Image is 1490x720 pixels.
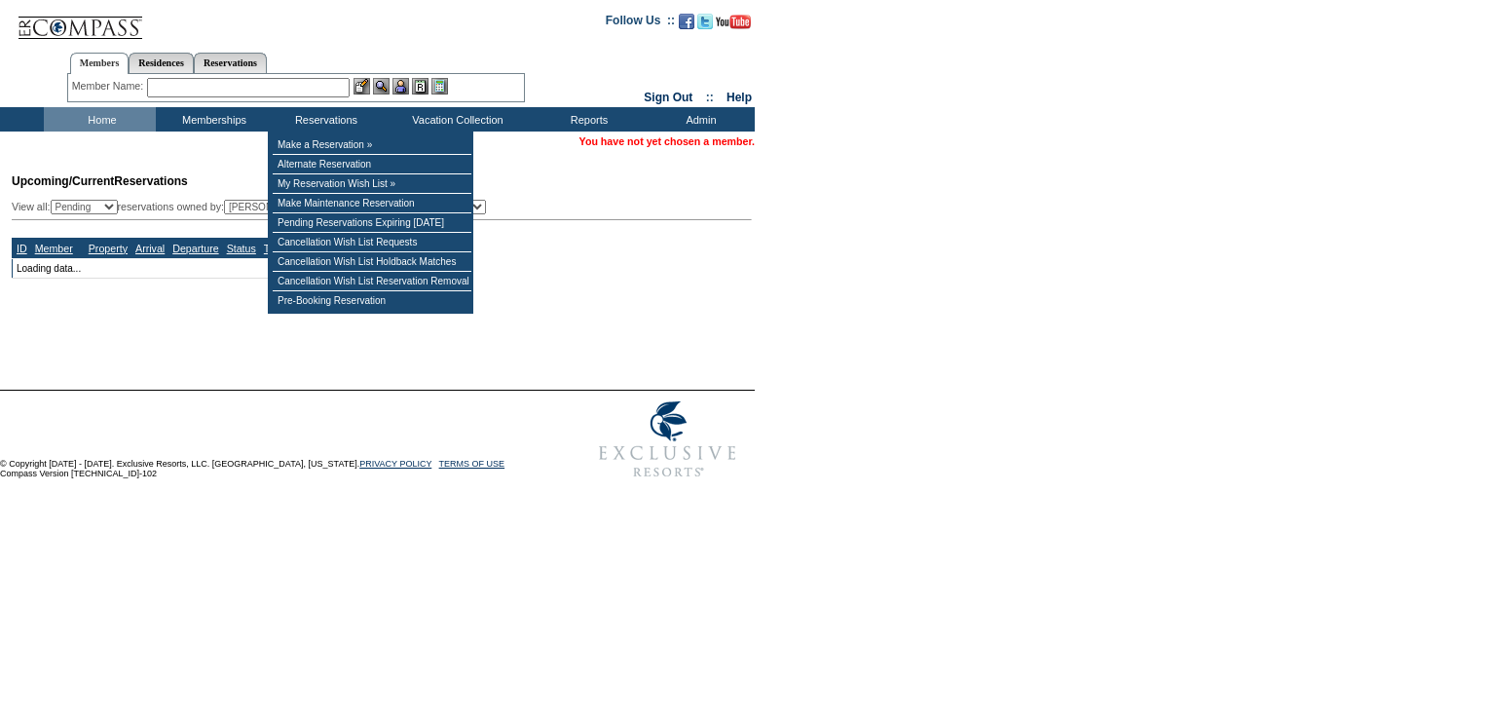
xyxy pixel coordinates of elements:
img: b_edit.gif [354,78,370,95]
td: Cancellation Wish List Reservation Removal [273,272,471,291]
td: Memberships [156,107,268,132]
a: Follow us on Twitter [697,19,713,31]
a: Members [70,53,130,74]
a: Reservations [194,53,267,73]
a: Arrival [135,243,165,254]
img: Exclusive Resorts [580,391,755,488]
a: PRIVACY POLICY [359,459,431,469]
td: Pending Reservations Expiring [DATE] [273,213,471,233]
span: Reservations [12,174,188,188]
td: Cancellation Wish List Requests [273,233,471,252]
img: Subscribe to our YouTube Channel [716,15,751,29]
a: TERMS OF USE [439,459,505,469]
a: Property [89,243,128,254]
td: Cancellation Wish List Holdback Matches [273,252,471,272]
img: Impersonate [392,78,409,95]
img: View [373,78,390,95]
a: Become our fan on Facebook [679,19,694,31]
div: View all: reservations owned by: [12,200,495,214]
span: :: [706,91,714,104]
td: Reports [531,107,643,132]
td: Follow Us :: [606,12,675,35]
td: Home [44,107,156,132]
a: Status [227,243,256,254]
td: Make Maintenance Reservation [273,194,471,213]
img: Reservations [412,78,428,95]
span: You have not yet chosen a member. [579,135,755,147]
td: Make a Reservation » [273,135,471,155]
td: Alternate Reservation [273,155,471,174]
a: Residences [129,53,194,73]
span: Upcoming/Current [12,174,114,188]
td: Vacation Collection [380,107,531,132]
a: Sign Out [644,91,692,104]
img: Follow us on Twitter [697,14,713,29]
a: Departure [172,243,218,254]
td: Admin [643,107,755,132]
img: b_calculator.gif [431,78,448,95]
td: Reservations [268,107,380,132]
a: ID [17,243,27,254]
img: Become our fan on Facebook [679,14,694,29]
td: Pre-Booking Reservation [273,291,471,310]
a: Help [726,91,752,104]
a: Type [264,243,286,254]
a: Member [35,243,73,254]
td: My Reservation Wish List » [273,174,471,194]
td: Loading data... [13,258,299,278]
a: Subscribe to our YouTube Channel [716,19,751,31]
div: Member Name: [72,78,147,95]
